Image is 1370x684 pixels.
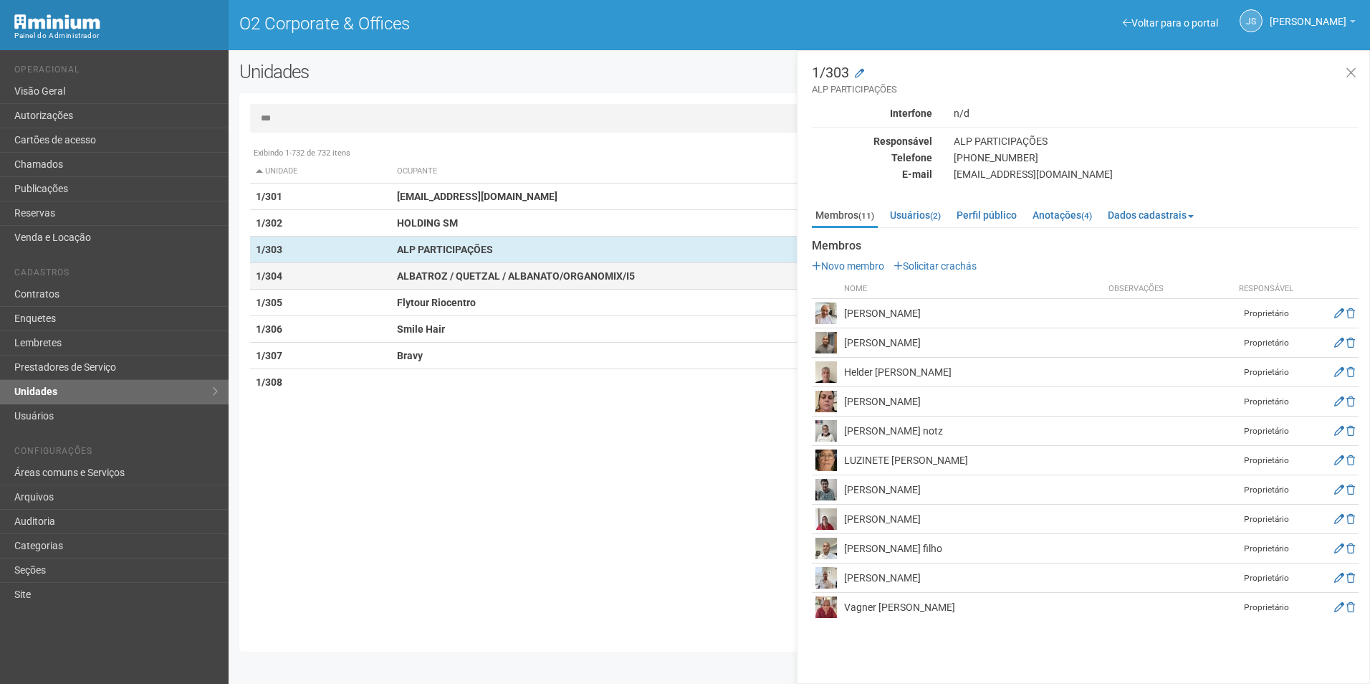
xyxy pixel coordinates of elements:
img: user.png [815,303,837,324]
div: E-mail [801,168,943,181]
img: user.png [815,567,837,589]
a: Editar membro [1334,337,1344,348]
strong: 1/303 [256,244,282,255]
a: Editar membro [1334,308,1344,319]
div: Responsável [801,135,943,148]
td: [PERSON_NAME] [840,505,1105,534]
img: user.png [815,391,837,412]
small: (11) [858,211,874,221]
strong: Flytour Riocentro [397,297,476,308]
th: Unidade: activate to sort column descending [250,160,392,184]
img: user.png [815,538,837,559]
td: [PERSON_NAME] [840,299,1105,328]
td: Proprietário [1230,475,1302,505]
a: Editar membro [1334,396,1344,407]
img: user.png [815,361,837,383]
img: user.png [815,597,837,618]
a: Modificar a unidade [855,67,864,81]
small: (4) [1081,211,1092,221]
img: Minium [14,14,100,29]
td: [PERSON_NAME] [840,328,1105,358]
small: (2) [930,211,941,221]
li: Cadastros [14,267,218,282]
span: Jeferson Souza [1270,2,1346,27]
a: Editar membro [1334,484,1344,495]
div: Interfone [801,107,943,120]
a: Excluir membro [1346,455,1355,466]
td: [PERSON_NAME] [840,475,1105,505]
div: ALP PARTICIPAÇÕES [943,135,1369,148]
a: Anotações(4) [1029,204,1096,226]
td: Helder [PERSON_NAME] [840,358,1105,387]
div: [PHONE_NUMBER] [943,151,1369,164]
td: [PERSON_NAME] notz [840,417,1105,446]
a: Voltar para o portal [1123,17,1218,29]
a: Excluir membro [1346,572,1355,584]
img: user.png [815,479,837,500]
strong: 1/307 [256,350,282,361]
td: Vagner [PERSON_NAME] [840,593,1105,622]
td: [PERSON_NAME] [840,387,1105,417]
strong: ALBATROZ / QUETZAL / ALBANATO/ORGANOMIX/I5 [397,270,635,282]
strong: Smile Hair [397,323,445,335]
th: Nome [840,280,1105,299]
a: Membros(11) [812,204,878,228]
a: Editar membro [1334,572,1344,584]
a: Usuários(2) [886,204,944,226]
td: Proprietário [1230,505,1302,534]
a: Excluir membro [1346,543,1355,554]
td: Proprietário [1230,534,1302,564]
a: Editar membro [1334,543,1344,554]
th: Observações [1105,280,1230,299]
td: Proprietário [1230,593,1302,622]
td: Proprietário [1230,299,1302,328]
a: Editar membro [1334,455,1344,466]
a: Excluir membro [1346,337,1355,348]
strong: 1/305 [256,297,282,308]
td: LUZINETE [PERSON_NAME] [840,446,1105,475]
strong: [EMAIL_ADDRESS][DOMAIN_NAME] [397,191,557,202]
a: Editar membro [1334,602,1344,613]
td: Proprietário [1230,417,1302,446]
h3: 1/303 [812,65,1359,96]
a: Excluir membro [1346,366,1355,378]
a: Excluir membro [1346,602,1355,613]
strong: HOLDING SM [397,217,458,229]
a: Solicitar crachás [894,260,977,272]
li: Configurações [14,446,218,461]
img: user.png [815,420,837,442]
strong: 1/301 [256,191,282,202]
th: Responsável [1230,280,1302,299]
div: n/d [943,107,1369,120]
td: Proprietário [1230,328,1302,358]
a: Dados cadastrais [1104,204,1197,226]
img: user.png [815,450,837,471]
div: Exibindo 1-732 de 732 itens [250,147,1351,160]
div: Painel do Administrador [14,29,218,42]
td: [PERSON_NAME] [840,564,1105,593]
a: Excluir membro [1346,484,1355,495]
strong: Bravy [397,350,423,361]
td: Proprietário [1230,446,1302,475]
h2: Unidades [239,61,694,82]
strong: 1/308 [256,376,282,388]
a: Perfil público [953,204,1020,226]
h1: O2 Corporate & Offices [239,14,789,33]
div: Telefone [801,151,943,164]
a: [PERSON_NAME] [1270,18,1356,29]
a: Editar membro [1334,513,1344,525]
a: Editar membro [1334,425,1344,437]
a: JS [1240,9,1263,32]
img: user.png [815,332,837,353]
a: Novo membro [812,260,884,272]
strong: 1/306 [256,323,282,335]
strong: 1/302 [256,217,282,229]
td: Proprietário [1230,564,1302,593]
small: ALP PARTICIPAÇÕES [812,83,1359,96]
td: Proprietário [1230,387,1302,417]
td: Proprietário [1230,358,1302,387]
strong: ALP PARTICIPAÇÕES [397,244,493,255]
a: Editar membro [1334,366,1344,378]
a: Excluir membro [1346,396,1355,407]
img: user.png [815,508,837,530]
